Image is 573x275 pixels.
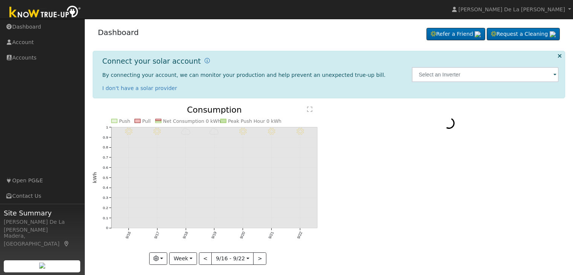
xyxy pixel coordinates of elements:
[63,241,70,247] a: Map
[426,28,485,41] a: Refer a Friend
[102,85,177,91] a: I don't have a solar provider
[550,31,556,37] img: retrieve
[412,67,559,82] input: Select an Inverter
[487,28,560,41] a: Request a Cleaning
[102,57,201,66] h1: Connect your solar account
[6,4,85,21] img: Know True-Up
[4,218,81,234] div: [PERSON_NAME] De La [PERSON_NAME]
[98,28,139,37] a: Dashboard
[475,31,481,37] img: retrieve
[4,232,81,248] div: Madera, [GEOGRAPHIC_DATA]
[458,6,565,12] span: [PERSON_NAME] De La [PERSON_NAME]
[102,72,386,78] span: By connecting your account, we can monitor your production and help prevent an unexpected true-up...
[39,263,45,269] img: retrieve
[4,208,81,218] span: Site Summary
